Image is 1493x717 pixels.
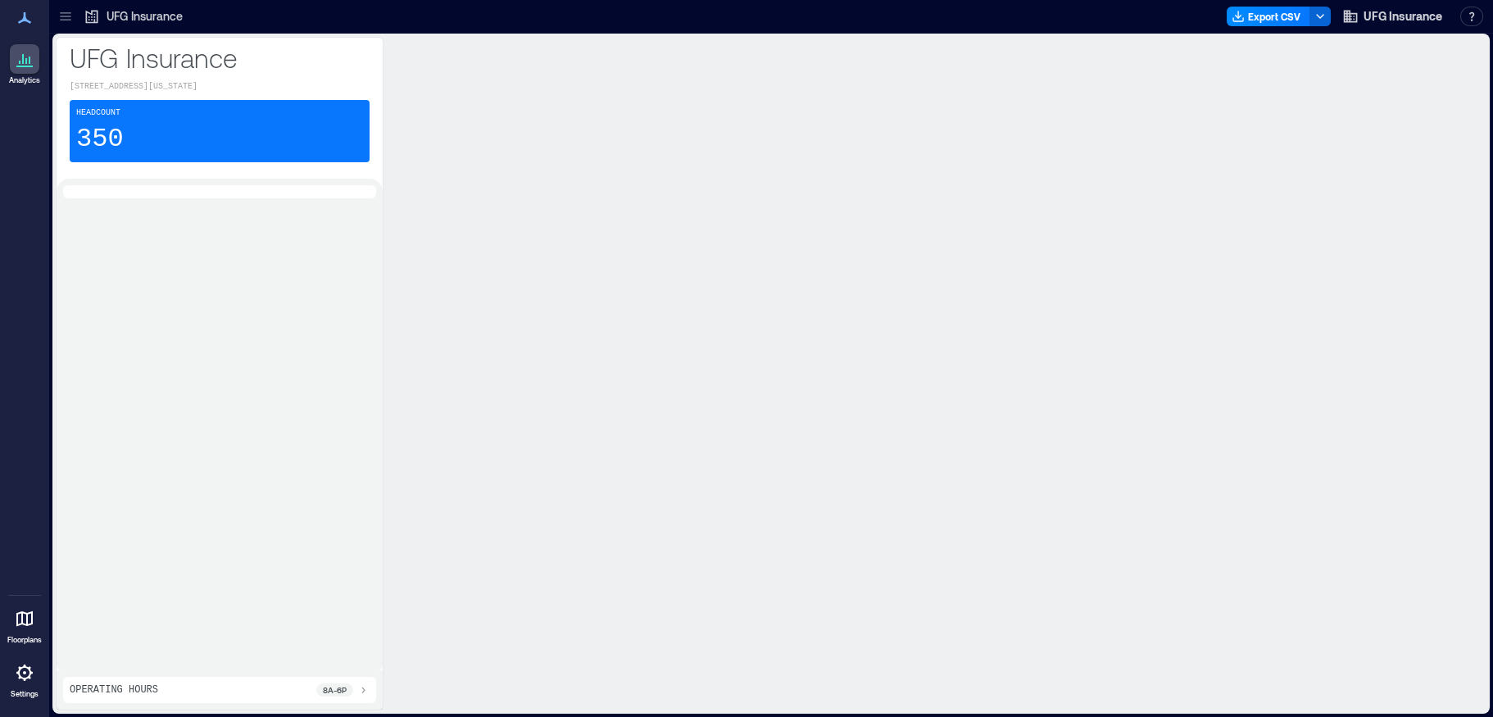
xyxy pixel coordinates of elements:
p: Floorplans [7,635,42,645]
button: UFG Insurance [1337,3,1447,29]
span: UFG Insurance [1364,8,1442,25]
a: Floorplans [2,599,47,650]
p: Operating Hours [70,683,158,697]
p: Headcount [76,107,120,120]
p: 8a - 6p [323,683,347,697]
a: Analytics [4,39,45,90]
p: UFG Insurance [70,41,370,74]
a: Settings [5,653,44,704]
p: [STREET_ADDRESS][US_STATE] [70,80,370,93]
p: 350 [76,123,124,156]
button: Export CSV [1227,7,1310,26]
p: Settings [11,689,39,699]
p: UFG Insurance [107,8,183,25]
p: Analytics [9,75,40,85]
